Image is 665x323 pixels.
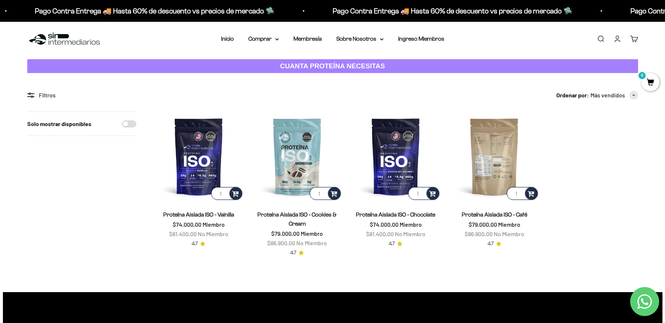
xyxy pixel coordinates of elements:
[556,90,589,100] span: Ordenar por:
[257,211,337,227] a: Proteína Aislada ISO - Cookies & Cream
[290,249,304,257] a: 4.74.7 de 5.0 estrellas
[498,221,520,228] span: Miembro
[395,230,425,237] span: No Miembro
[198,230,228,237] span: No Miembro
[192,240,205,248] a: 4.74.7 de 5.0 estrellas
[389,240,395,248] span: 4.7
[449,112,539,201] img: Proteína Aislada ISO - Café
[638,71,646,80] mark: 0
[641,79,660,87] a: 0
[293,36,322,42] a: Membresía
[24,5,264,17] p: Pago Contra Entrega 🚚 Hasta 60% de descuento vs precios de mercado 🛸
[267,239,295,246] span: $86.900,00
[27,90,136,100] div: Filtros
[488,240,501,248] a: 4.74.7 de 5.0 estrellas
[494,230,524,237] span: No Miembro
[488,240,494,248] span: 4.7
[271,230,300,237] span: $79.000,00
[248,34,279,44] summary: Comprar
[590,90,625,100] span: Más vendidos
[296,239,327,246] span: No Miembro
[400,221,422,228] span: Miembro
[336,34,384,44] summary: Sobre Nosotros
[366,230,394,237] span: $81.400,00
[280,62,385,70] strong: CUANTA PROTEÍNA NECESITAS
[203,221,225,228] span: Miembro
[169,230,197,237] span: $81.400,00
[290,249,296,257] span: 4.7
[173,221,201,228] span: $74.000,00
[370,221,398,228] span: $74.000,00
[322,5,562,17] p: Pago Contra Entrega 🚚 Hasta 60% de descuento vs precios de mercado 🛸
[465,230,493,237] span: $86.900,00
[462,211,527,218] a: Proteína Aislada ISO - Café
[590,90,638,100] button: Más vendidos
[192,240,198,248] span: 4.7
[356,211,435,218] a: Proteína Aislada ISO - Chocolate
[469,221,497,228] span: $79.000,00
[163,211,234,218] a: Proteína Aislada ISO - Vainilla
[398,36,444,42] a: Ingreso Miembros
[27,119,91,129] label: Solo mostrar disponibles
[221,36,234,42] a: Inicio
[27,59,638,73] a: CUANTA PROTEÍNA NECESITAS
[389,240,402,248] a: 4.74.7 de 5.0 estrellas
[301,230,323,237] span: Miembro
